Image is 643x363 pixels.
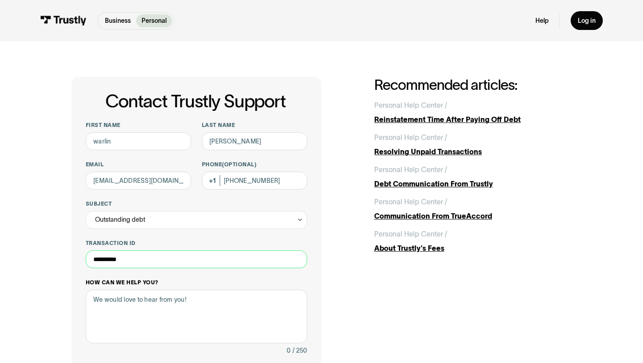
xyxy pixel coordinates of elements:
a: Log in [571,11,603,30]
a: Personal Help Center /Communication From TrueAccord [374,196,572,221]
input: Alex [86,132,191,150]
label: Last name [202,122,307,129]
a: Personal Help Center /Resolving Unpaid Transactions [374,132,572,157]
div: Personal Help Center / [374,100,447,110]
a: Personal Help Center /Reinstatement Time After Paying Off Debt [374,100,572,125]
div: / 250 [292,345,307,356]
a: Personal Help Center /Debt Communication From Trustly [374,164,572,189]
label: Email [86,161,191,168]
h1: Contact Trustly Support [84,91,307,111]
label: How can we help you? [86,279,307,286]
img: Trustly Logo [40,16,87,25]
div: Debt Communication From Trustly [374,178,572,189]
div: Outstanding debt [86,211,307,229]
p: Personal [142,16,167,25]
div: About Trustly's Fees [374,243,572,253]
div: Personal Help Center / [374,132,447,143]
div: Personal Help Center / [374,228,447,239]
input: (555) 555-5555 [202,172,307,190]
div: Resolving Unpaid Transactions [374,146,572,157]
input: Howard [202,132,307,150]
div: Log in [578,17,596,25]
input: alex@mail.com [86,172,191,190]
h2: Recommended articles: [374,77,572,93]
div: Personal Help Center / [374,196,447,207]
a: Personal Help Center /About Trustly's Fees [374,228,572,253]
ul: Language list [18,349,54,360]
div: Reinstatement Time After Paying Off Debt [374,114,572,125]
label: Transaction ID [86,240,307,247]
div: 0 [287,345,291,356]
a: Help [535,17,549,25]
span: (Optional) [222,161,256,167]
div: Personal Help Center / [374,164,447,175]
a: Personal [136,14,172,27]
label: Phone [202,161,307,168]
div: Communication From TrueAccord [374,211,572,221]
div: Outstanding debt [95,214,145,225]
label: First name [86,122,191,129]
label: Subject [86,200,307,207]
p: Business [105,16,131,25]
a: Business [100,14,136,27]
aside: Language selected: English (United States) [9,349,54,360]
